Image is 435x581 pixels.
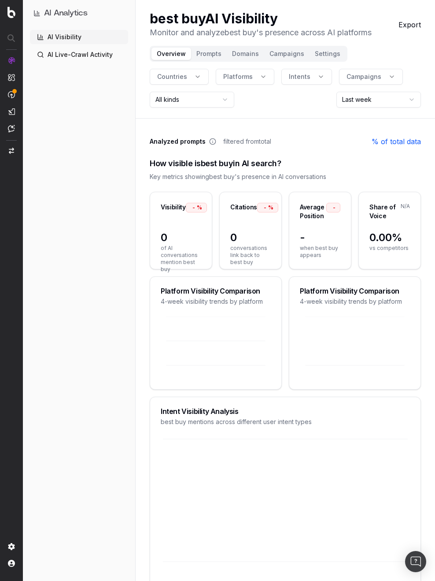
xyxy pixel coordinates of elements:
button: Settings [310,48,346,60]
p: Monitor and analyze best buy 's presence across AI platforms [150,26,372,39]
span: N/A [401,203,410,210]
span: - [300,231,340,245]
div: Platform Visibility Comparison [300,287,410,294]
div: - [326,203,340,212]
span: Platforms [223,72,253,81]
div: Citations [230,203,257,212]
div: How visible is best buy in AI search? [150,157,421,170]
div: Average Position [300,203,326,220]
button: Campaigns [264,48,310,60]
img: Switch project [9,148,14,154]
span: conversations link back to best buy [230,245,271,266]
img: Analytics [8,57,15,64]
div: Share of Voice [369,203,401,220]
h1: AI Analytics [44,7,88,19]
span: % [197,204,202,211]
img: Activation [8,91,15,98]
img: Setting [8,543,15,550]
img: Intelligence [8,74,15,81]
a: % of total data [372,136,421,147]
span: 0 [161,231,201,245]
img: Studio [8,108,15,115]
img: Botify logo [7,7,15,18]
span: of AI conversations mention best buy [161,245,201,273]
span: % [268,204,273,211]
div: - [257,203,278,212]
span: Analyzed prompts [150,137,206,146]
button: AI Analytics [33,7,125,19]
span: filtered from total [223,137,271,146]
span: when best buy appears [300,245,340,259]
span: 0.00% [369,231,410,245]
button: Export [398,19,421,30]
div: 4-week visibility trends by platform [300,297,410,306]
a: AI Visibility [30,30,128,44]
span: vs competitors [369,245,410,252]
img: My account [8,560,15,567]
button: Domains [227,48,264,60]
div: best buy mentions across different user intent types [161,417,410,426]
span: 0 [230,231,271,245]
div: - [186,203,207,212]
a: AI Live-Crawl Activity [30,48,128,62]
div: Open Intercom Messenger [405,551,426,572]
div: Visibility [161,203,186,212]
span: Countries [157,72,187,81]
div: Key metrics showing best buy 's presence in AI conversations [150,172,421,181]
img: Assist [8,125,15,132]
div: Intent Visibility Analysis [161,408,410,415]
h1: best buy AI Visibility [150,11,372,26]
button: Overview [151,48,191,60]
button: Prompts [191,48,227,60]
span: Campaigns [347,72,381,81]
div: Platform Visibility Comparison [161,287,271,294]
span: Intents [289,72,310,81]
div: 4-week visibility trends by platform [161,297,271,306]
